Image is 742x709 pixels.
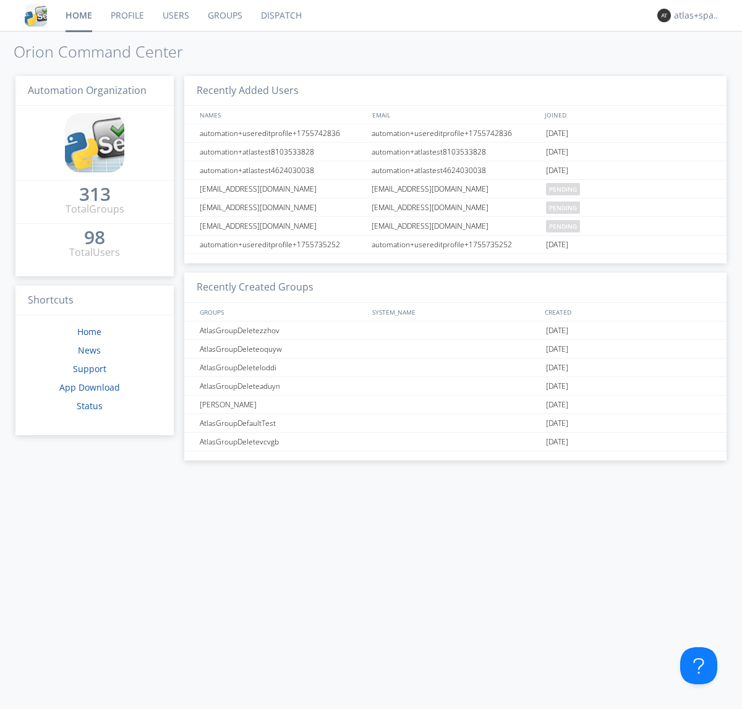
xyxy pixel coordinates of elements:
[25,4,47,27] img: cddb5a64eb264b2086981ab96f4c1ba7
[184,396,727,414] a: [PERSON_NAME][DATE]
[77,326,101,338] a: Home
[84,231,105,244] div: 98
[546,321,568,340] span: [DATE]
[542,303,715,321] div: CREATED
[546,433,568,451] span: [DATE]
[197,321,368,339] div: AtlasGroupDeletezzhov
[369,143,543,161] div: automation+atlastest8103533828
[184,143,727,161] a: automation+atlastest8103533828automation+atlastest8103533828[DATE]
[546,236,568,254] span: [DATE]
[184,433,727,451] a: AtlasGroupDeletevcvgb[DATE]
[197,303,366,321] div: GROUPS
[197,359,368,376] div: AtlasGroupDeleteloddi
[546,183,580,195] span: pending
[369,303,542,321] div: SYSTEM_NAME
[197,180,368,198] div: [EMAIL_ADDRESS][DOMAIN_NAME]
[184,217,727,236] a: [EMAIL_ADDRESS][DOMAIN_NAME][EMAIL_ADDRESS][DOMAIN_NAME]pending
[197,414,368,432] div: AtlasGroupDefaultTest
[546,340,568,359] span: [DATE]
[197,161,368,179] div: automation+atlastest4624030038
[184,321,727,340] a: AtlasGroupDeletezzhov[DATE]
[369,106,542,124] div: EMAIL
[197,143,368,161] div: automation+atlastest8103533828
[184,377,727,396] a: AtlasGroupDeleteaduyn[DATE]
[197,433,368,451] div: AtlasGroupDeletevcvgb
[184,236,727,254] a: automation+usereditprofile+1755735252automation+usereditprofile+1755735252[DATE]
[184,340,727,359] a: AtlasGroupDeleteoquyw[DATE]
[546,359,568,377] span: [DATE]
[197,377,368,395] div: AtlasGroupDeleteaduyn
[197,217,368,235] div: [EMAIL_ADDRESS][DOMAIN_NAME]
[369,124,543,142] div: automation+usereditprofile+1755742836
[369,217,543,235] div: [EMAIL_ADDRESS][DOMAIN_NAME]
[542,106,715,124] div: JOINED
[369,180,543,198] div: [EMAIL_ADDRESS][DOMAIN_NAME]
[184,198,727,217] a: [EMAIL_ADDRESS][DOMAIN_NAME][EMAIL_ADDRESS][DOMAIN_NAME]pending
[184,359,727,377] a: AtlasGroupDeleteloddi[DATE]
[15,286,174,316] h3: Shortcuts
[184,124,727,143] a: automation+usereditprofile+1755742836automation+usereditprofile+1755742836[DATE]
[78,344,101,356] a: News
[184,161,727,180] a: automation+atlastest4624030038automation+atlastest4624030038[DATE]
[546,220,580,232] span: pending
[69,245,120,260] div: Total Users
[546,161,568,180] span: [DATE]
[197,198,368,216] div: [EMAIL_ADDRESS][DOMAIN_NAME]
[546,414,568,433] span: [DATE]
[197,340,368,358] div: AtlasGroupDeleteoquyw
[77,400,103,412] a: Status
[546,143,568,161] span: [DATE]
[184,76,727,106] h3: Recently Added Users
[680,647,717,684] iframe: Toggle Customer Support
[546,377,568,396] span: [DATE]
[59,381,120,393] a: App Download
[184,180,727,198] a: [EMAIL_ADDRESS][DOMAIN_NAME][EMAIL_ADDRESS][DOMAIN_NAME]pending
[197,106,366,124] div: NAMES
[657,9,671,22] img: 373638.png
[65,113,124,172] img: cddb5a64eb264b2086981ab96f4c1ba7
[369,161,543,179] div: automation+atlastest4624030038
[79,188,111,200] div: 313
[66,202,124,216] div: Total Groups
[197,396,368,414] div: [PERSON_NAME]
[674,9,720,22] div: atlas+spanish0001
[184,273,727,303] h3: Recently Created Groups
[84,231,105,245] a: 98
[184,414,727,433] a: AtlasGroupDefaultTest[DATE]
[197,236,368,253] div: automation+usereditprofile+1755735252
[369,236,543,253] div: automation+usereditprofile+1755735252
[369,198,543,216] div: [EMAIL_ADDRESS][DOMAIN_NAME]
[197,124,368,142] div: automation+usereditprofile+1755742836
[546,202,580,214] span: pending
[546,396,568,414] span: [DATE]
[73,363,106,375] a: Support
[79,188,111,202] a: 313
[546,124,568,143] span: [DATE]
[28,83,147,97] span: Automation Organization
